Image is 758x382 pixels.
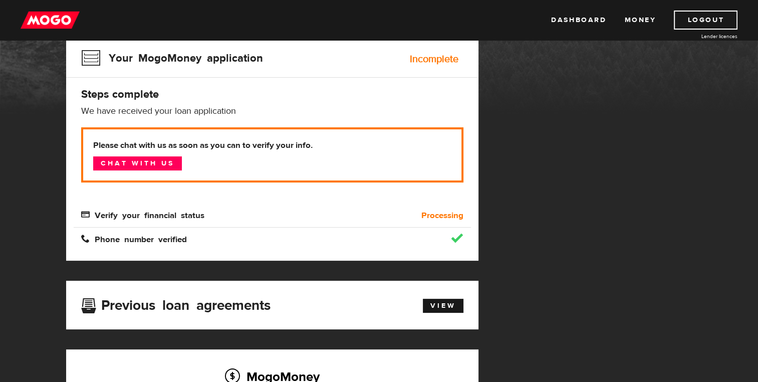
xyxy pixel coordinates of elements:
a: View [423,299,463,313]
span: Phone number verified [81,234,187,243]
span: Verify your financial status [81,210,204,219]
h3: Your MogoMoney application [81,45,263,71]
p: We have received your loan application [81,105,463,117]
b: Please chat with us as soon as you can to verify your info. [93,139,451,151]
iframe: LiveChat chat widget [558,149,758,382]
h4: Steps complete [81,87,463,101]
h3: Previous loan agreements [81,297,271,310]
a: Money [624,11,656,30]
b: Processing [421,210,463,222]
img: mogo_logo-11ee424be714fa7cbb0f0f49df9e16ec.png [21,11,80,30]
a: Logout [674,11,737,30]
a: Chat with us [93,156,182,170]
a: Dashboard [551,11,606,30]
a: Lender licences [662,33,737,40]
div: Incomplete [410,54,458,64]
